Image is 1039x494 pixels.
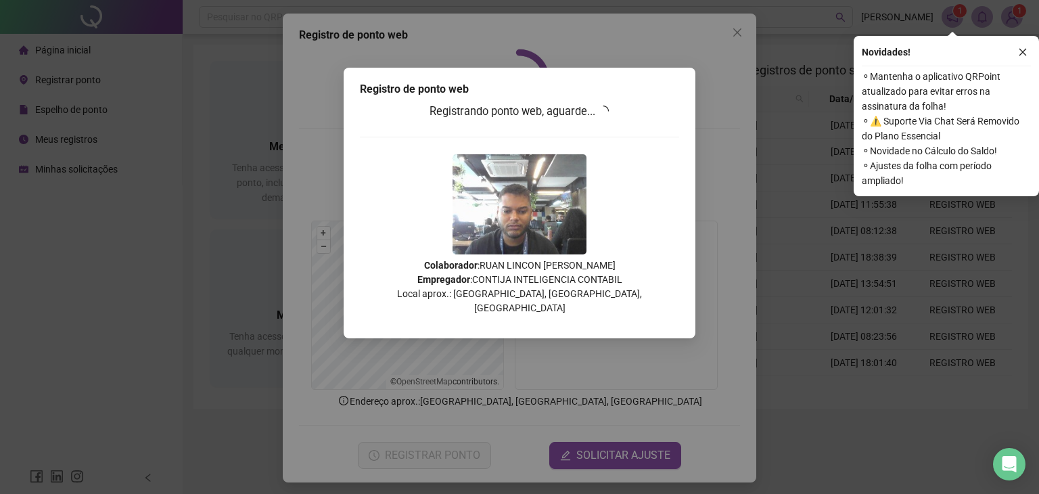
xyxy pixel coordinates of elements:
p: : RUAN LINCON [PERSON_NAME] : CONTIJA INTELIGENCIA CONTABIL Local aprox.: [GEOGRAPHIC_DATA], [GEO... [360,259,679,315]
span: ⚬ ⚠️ Suporte Via Chat Será Removido do Plano Essencial [862,114,1031,143]
span: close [1018,47,1028,57]
div: Open Intercom Messenger [993,448,1025,480]
span: ⚬ Novidade no Cálculo do Saldo! [862,143,1031,158]
strong: Empregador [417,274,470,285]
div: Registro de ponto web [360,81,679,97]
strong: Colaborador [424,260,478,271]
span: Novidades ! [862,45,910,60]
span: ⚬ Ajustes da folha com período ampliado! [862,158,1031,188]
span: loading [598,106,609,116]
span: ⚬ Mantenha o aplicativo QRPoint atualizado para evitar erros na assinatura da folha! [862,69,1031,114]
img: 2Q== [453,154,586,254]
h3: Registrando ponto web, aguarde... [360,103,679,120]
